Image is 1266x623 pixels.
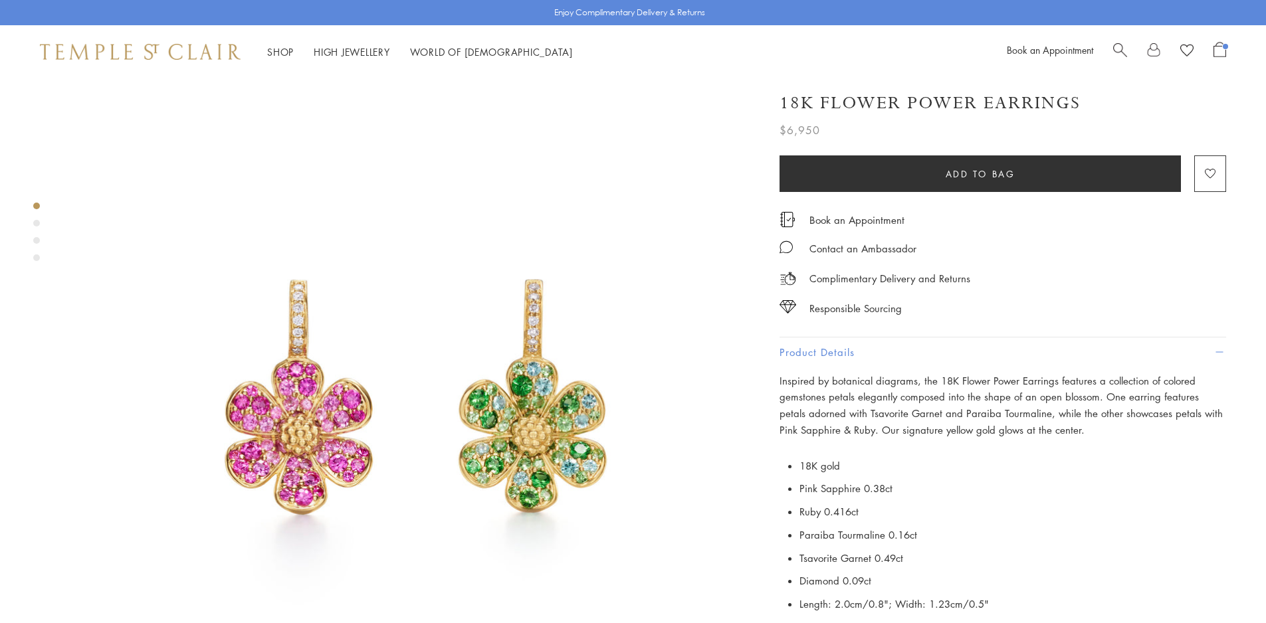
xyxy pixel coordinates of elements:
span: Inspired by botanical diagrams, the 18K Flower Power Earrings features a collection of colored ge... [780,374,1223,436]
iframe: Gorgias live chat messenger [1200,561,1253,610]
li: Ruby 0.416ct [799,500,1226,523]
a: Book an Appointment [809,213,904,227]
li: Tsavorite Garnet 0.49ct [799,547,1226,570]
img: MessageIcon-01_2.svg [780,240,793,254]
a: View Wishlist [1180,42,1194,62]
li: Paraiba Tourmaline 0.16ct [799,523,1226,547]
li: Diamond 0.09ct [799,569,1226,592]
a: Search [1113,42,1127,62]
nav: Main navigation [267,44,573,60]
img: Temple St. Clair [40,44,241,60]
img: icon_delivery.svg [780,270,796,287]
img: icon_sourcing.svg [780,300,796,313]
div: Responsible Sourcing [809,300,902,317]
div: Product gallery navigation [33,199,40,272]
p: Complimentary Delivery and Returns [809,270,970,287]
h1: 18K Flower Power Earrings [780,92,1081,115]
img: icon_appointment.svg [780,212,795,227]
div: Contact an Ambassador [809,240,916,257]
li: Pink Sapphire 0.38ct [799,477,1226,500]
button: Product Details [780,337,1226,367]
p: Enjoy Complimentary Delivery & Returns [554,6,705,19]
button: Add to bag [780,155,1181,192]
a: Book an Appointment [1007,43,1093,56]
li: 18K gold [799,454,1226,478]
a: ShopShop [267,45,294,58]
li: Length: 2.0cm/0.8"; Width: 1.23cm/0.5" [799,592,1226,616]
span: Add to bag [946,167,1015,181]
span: $6,950 [780,122,820,139]
a: World of [DEMOGRAPHIC_DATA]World of [DEMOGRAPHIC_DATA] [410,45,573,58]
a: Open Shopping Bag [1213,42,1226,62]
a: High JewelleryHigh Jewellery [314,45,390,58]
